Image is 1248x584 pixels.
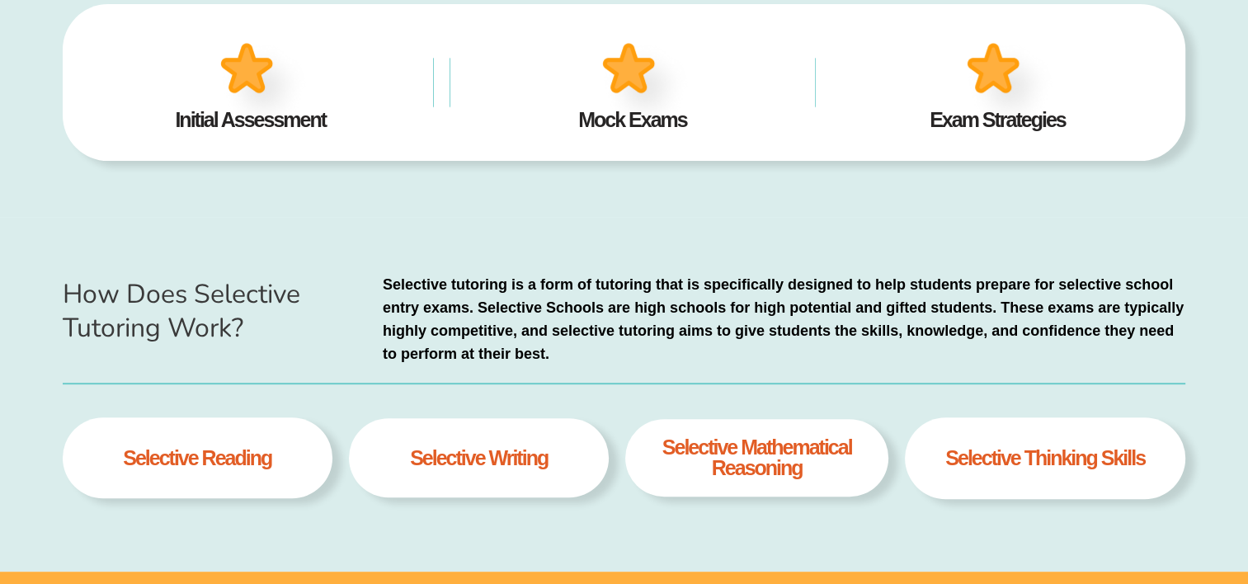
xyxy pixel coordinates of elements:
h4: selective Reading [123,448,271,469]
h4: Exam Strategies [841,110,1156,130]
h4: Initial Assessment [93,110,408,130]
h4: Mock Exams [475,110,790,130]
span: How Does Selective Tutoring Work? [63,276,300,346]
iframe: Chat Widget [973,398,1248,584]
h4: selective Mathematical Reasoning [644,437,870,478]
p: Selective tutoring is a form of tutoring that is specifically designed to help students prepare f... [383,273,1186,365]
h4: Selective thinking skills [945,448,1145,469]
h4: selective writing [410,448,548,469]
